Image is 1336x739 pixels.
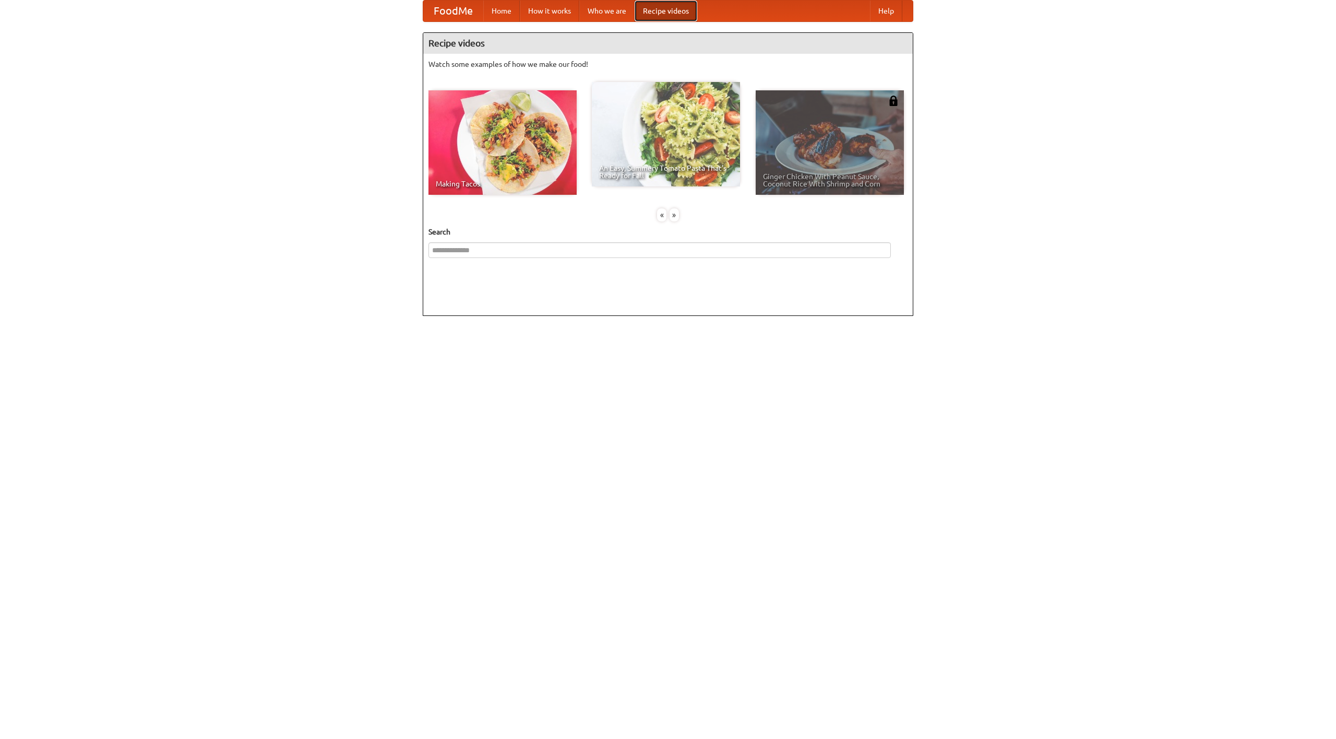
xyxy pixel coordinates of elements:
a: How it works [520,1,579,21]
a: Recipe videos [635,1,697,21]
a: Making Tacos [428,90,577,195]
span: Making Tacos [436,180,569,187]
h5: Search [428,227,908,237]
h4: Recipe videos [423,33,913,54]
a: Who we are [579,1,635,21]
span: An Easy, Summery Tomato Pasta That's Ready for Fall [599,165,733,179]
p: Watch some examples of how we make our food! [428,59,908,69]
a: An Easy, Summery Tomato Pasta That's Ready for Fall [592,82,740,186]
a: FoodMe [423,1,483,21]
div: « [657,208,666,221]
div: » [670,208,679,221]
a: Help [870,1,902,21]
a: Home [483,1,520,21]
img: 483408.png [888,96,899,106]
